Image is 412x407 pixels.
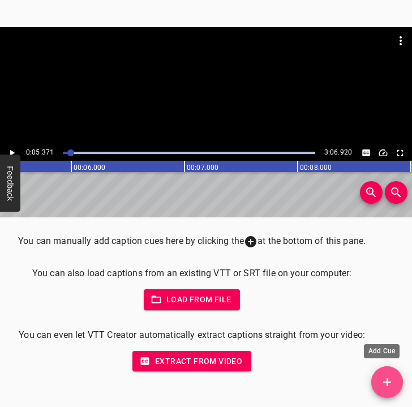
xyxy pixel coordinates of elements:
[26,148,54,156] span: Current Time
[187,164,218,172] text: 00:07.000
[132,351,251,372] button: Extract from video
[393,145,407,160] div: Toggle Full Screen
[371,366,403,398] button: Add Cue
[393,145,407,160] button: Toggle fullscreen
[324,148,352,156] span: 3:06.920
[18,328,366,342] p: You can even let VTT Creator automatically extract captions straight from your video:
[360,181,383,204] button: Zoom In
[300,164,332,172] text: 00:08.000
[18,234,366,249] p: You can manually add caption cues here by clicking the at the bottom of this pane.
[5,145,19,160] button: Play/Pause
[385,181,407,204] button: Zoom Out
[144,289,241,310] button: Load from file
[359,145,374,160] div: Hide/Show Captions
[141,354,242,369] span: Extract from video
[74,164,105,172] text: 00:06.000
[18,267,366,280] p: You can also load captions from an existing VTT or SRT file on your computer:
[376,145,390,160] button: Change Playback Speed
[359,145,374,160] button: Toggle captions
[153,293,231,307] span: Load from file
[63,152,315,154] div: Play progress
